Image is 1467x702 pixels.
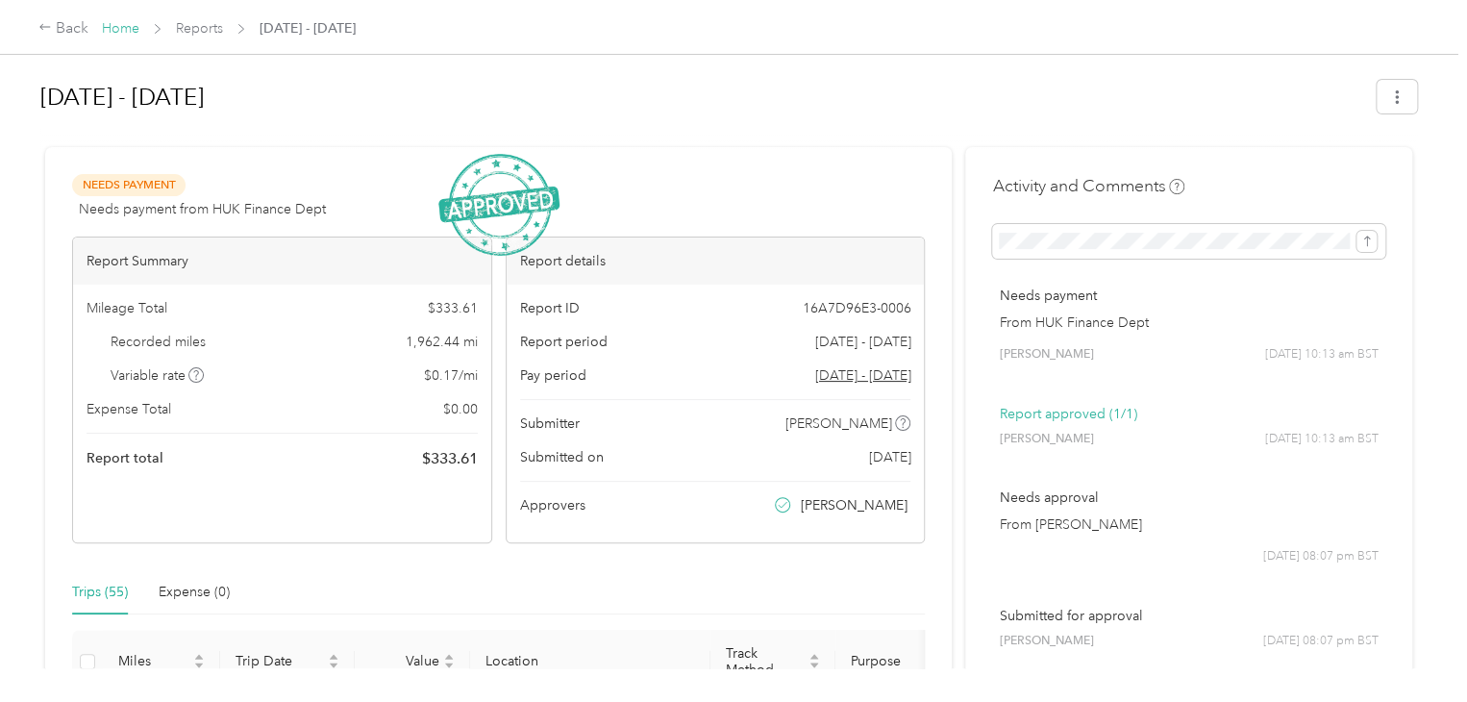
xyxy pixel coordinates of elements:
[785,414,892,434] span: [PERSON_NAME]
[520,365,586,386] span: Pay period
[999,431,1093,448] span: [PERSON_NAME]
[428,298,478,318] span: $ 333.61
[726,645,805,678] span: Track Method
[40,74,1363,120] h1: Aug 1 - 31, 2025
[999,313,1379,333] p: From HUK Finance Dept
[1263,633,1379,650] span: [DATE] 08:07 pm BST
[520,447,604,467] span: Submitted on
[87,399,171,419] span: Expense Total
[72,174,186,196] span: Needs Payment
[159,582,230,603] div: Expense (0)
[470,630,710,694] th: Location
[72,582,128,603] div: Trips (55)
[808,660,820,671] span: caret-down
[87,448,163,468] span: Report total
[520,298,580,318] span: Report ID
[193,651,205,663] span: caret-up
[103,630,220,694] th: Miles
[87,298,167,318] span: Mileage Total
[999,404,1379,424] p: Report approved (1/1)
[370,653,439,669] span: Value
[999,514,1379,535] p: From [PERSON_NAME]
[1265,346,1379,364] span: [DATE] 10:13 am BST
[1359,594,1467,702] iframe: Everlance-gr Chat Button Frame
[808,651,820,663] span: caret-up
[38,17,88,40] div: Back
[835,630,980,694] th: Purpose
[814,332,910,352] span: [DATE] - [DATE]
[999,488,1379,508] p: Needs approval
[118,653,189,669] span: Miles
[193,660,205,671] span: caret-down
[438,154,559,257] img: ApprovedStamp
[999,286,1379,306] p: Needs payment
[520,332,608,352] span: Report period
[868,447,910,467] span: [DATE]
[443,660,455,671] span: caret-down
[73,238,491,285] div: Report Summary
[999,606,1379,626] p: Submitted for approval
[802,298,910,318] span: 16A7D96E3-0006
[424,365,478,386] span: $ 0.17 / mi
[328,651,339,663] span: caret-up
[220,630,355,694] th: Trip Date
[1265,431,1379,448] span: [DATE] 10:13 am BST
[992,174,1184,198] h4: Activity and Comments
[443,651,455,663] span: caret-up
[814,365,910,386] span: Go to pay period
[355,630,470,694] th: Value
[999,346,1093,364] span: [PERSON_NAME]
[236,653,324,669] span: Trip Date
[710,630,835,694] th: Track Method
[422,447,478,470] span: $ 333.61
[443,399,478,419] span: $ 0.00
[507,238,925,285] div: Report details
[406,332,478,352] span: 1,962.44 mi
[801,495,908,515] span: [PERSON_NAME]
[102,20,139,37] a: Home
[328,660,339,671] span: caret-down
[999,633,1093,650] span: [PERSON_NAME]
[176,20,223,37] a: Reports
[111,365,205,386] span: Variable rate
[1263,548,1379,565] span: [DATE] 08:07 pm BST
[851,653,949,669] span: Purpose
[260,18,356,38] span: [DATE] - [DATE]
[79,199,326,219] span: Needs payment from HUK Finance Dept
[111,332,206,352] span: Recorded miles
[520,495,585,515] span: Approvers
[520,414,580,434] span: Submitter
